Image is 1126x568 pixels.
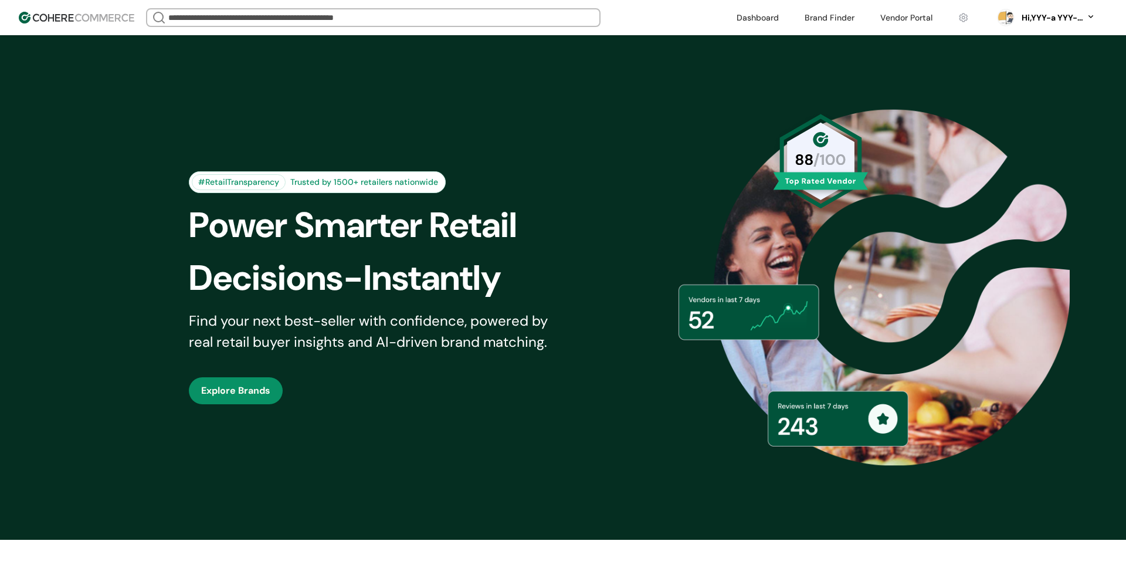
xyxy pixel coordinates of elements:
[1019,12,1096,24] button: Hi,YYY-a YYY-aa
[997,9,1015,26] svg: 0 percent
[189,252,583,305] div: Decisions-Instantly
[1019,12,1084,24] div: Hi, YYY-a YYY-aa
[189,310,563,353] div: Find your next best-seller with confidence, powered by real retail buyer insights and AI-driven b...
[19,12,134,23] img: Cohere Logo
[286,176,443,188] div: Trusted by 1500+ retailers nationwide
[189,377,283,404] button: Explore Brands
[189,199,583,252] div: Power Smarter Retail
[192,174,286,190] div: #RetailTransparency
